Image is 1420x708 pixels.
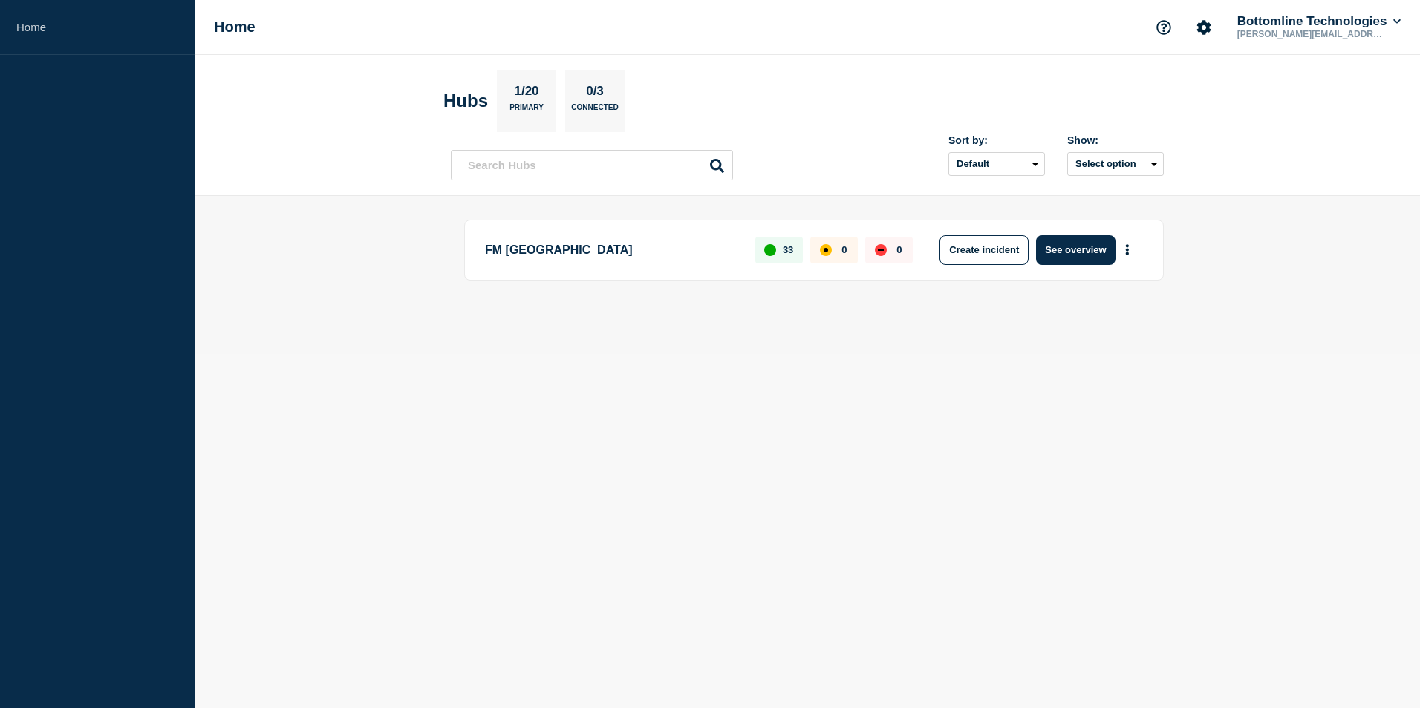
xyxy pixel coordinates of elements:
[1234,14,1404,29] button: Bottomline Technologies
[1036,235,1115,265] button: See overview
[443,91,488,111] h2: Hubs
[783,244,793,255] p: 33
[581,84,610,103] p: 0/3
[939,235,1029,265] button: Create incident
[764,244,776,256] div: up
[509,103,544,119] p: Primary
[1148,12,1179,43] button: Support
[1188,12,1219,43] button: Account settings
[841,244,847,255] p: 0
[1234,29,1389,39] p: [PERSON_NAME][EMAIL_ADDRESS][PERSON_NAME][DOMAIN_NAME]
[948,152,1045,176] select: Sort by
[485,235,738,265] p: FM [GEOGRAPHIC_DATA]
[509,84,544,103] p: 1/20
[1118,236,1137,263] button: More actions
[820,244,832,256] div: affected
[875,244,887,256] div: down
[214,19,255,36] h1: Home
[1067,134,1164,146] div: Show:
[451,150,733,180] input: Search Hubs
[571,103,618,119] p: Connected
[896,244,902,255] p: 0
[948,134,1045,146] div: Sort by:
[1067,152,1164,176] button: Select option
